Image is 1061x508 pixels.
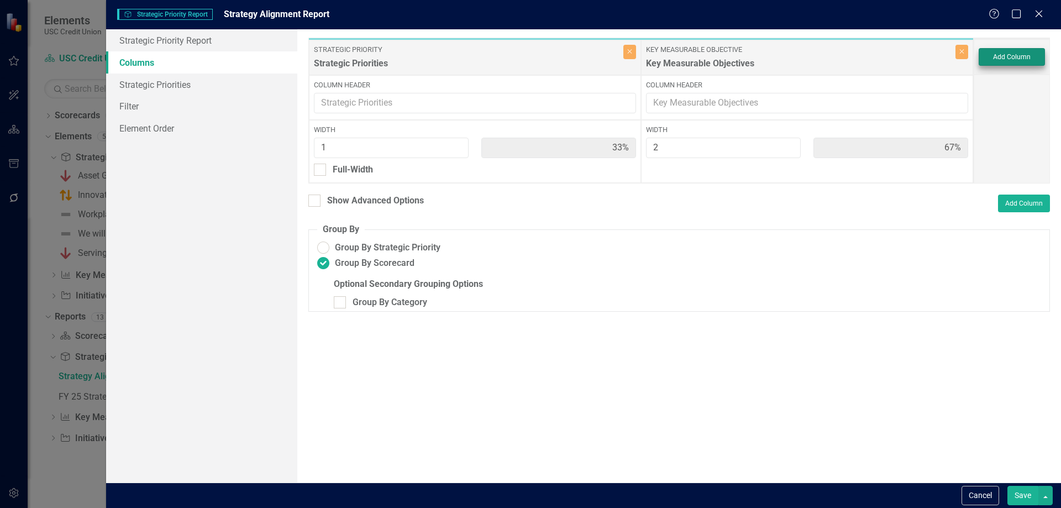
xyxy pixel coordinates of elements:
[314,57,621,76] div: Strategic Priorities
[314,93,636,113] input: Strategic Priorities
[962,486,999,505] button: Cancel
[646,57,953,76] div: Key Measurable Objectives
[314,80,636,90] label: Column Header
[314,138,469,158] input: Column Width
[646,45,953,55] label: Key Measurable Objective
[353,296,427,309] div: Group By Category
[646,138,801,158] input: Column Width
[333,164,373,176] div: Full-Width
[335,242,440,254] span: Group By Strategic Priority
[106,29,297,51] a: Strategic Priority Report
[117,9,213,20] span: Strategic Priority Report
[646,80,968,90] label: Column Header
[106,117,297,139] a: Element Order
[314,45,621,55] label: Strategic Priority
[106,95,297,117] a: Filter
[106,51,297,74] a: Columns
[646,93,968,113] input: Key Measurable Objectives
[327,195,424,207] div: Show Advanced Options
[998,195,1050,212] button: Add Column
[106,74,297,96] a: Strategic Priorities
[1007,486,1038,505] button: Save
[979,48,1045,66] button: Add Column
[317,223,365,236] legend: Group By
[646,125,968,135] label: Width
[314,125,636,135] label: Width
[224,9,329,19] span: Strategy Alignment Report
[334,278,1041,291] label: Optional Secondary Grouping Options
[335,257,414,270] span: Group By Scorecard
